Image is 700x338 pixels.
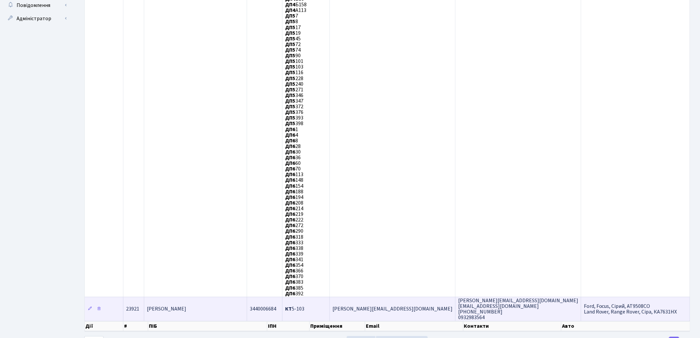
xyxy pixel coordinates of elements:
th: Авто [561,321,690,331]
b: ДП6 [285,171,295,178]
span: [PERSON_NAME][EMAIL_ADDRESS][DOMAIN_NAME] [332,306,453,313]
b: ДП5 [285,92,295,99]
b: ДП6 [285,177,295,184]
b: ДП6 [285,273,295,280]
th: ІПН [267,321,310,331]
b: ДП6 [285,233,295,241]
b: ДП6 [285,182,295,190]
b: ДП5 [285,97,295,105]
b: ДП6 [285,284,295,292]
th: ПІБ [148,321,267,331]
b: ДП5 [285,103,295,110]
span: 23921 [126,306,139,313]
b: ДП6 [285,131,295,139]
span: [PERSON_NAME] [147,306,186,313]
b: ДП6 [285,256,295,263]
b: ДП5 [285,86,295,93]
b: ДП6 [285,211,295,218]
b: ДП6 [285,188,295,195]
b: ДП6 [285,126,295,133]
b: ДП5 [285,12,295,20]
b: ДП5 [285,52,295,59]
b: ДП5 [285,46,295,54]
b: ДП5 [285,29,295,37]
b: ДП6 [285,228,295,235]
b: ДП5 [285,69,295,76]
b: ДП5 [285,120,295,127]
b: ДП6 [285,239,295,246]
b: ДП5 [285,41,295,48]
b: ДП6 [285,137,295,144]
b: ДП6 [285,250,295,258]
b: ДП5 [285,109,295,116]
b: ДП5 [285,114,295,121]
b: ДП6 [285,160,295,167]
th: Приміщення [310,321,365,331]
span: [PERSON_NAME][EMAIL_ADDRESS][DOMAIN_NAME] [EMAIL_ADDRESS][DOMAIN_NAME] [PHONE_NUMBER] 0932983564 [458,297,578,321]
b: ДП6 [285,290,295,297]
b: ДП6 [285,267,295,274]
th: Контакти [463,321,562,331]
b: ДП5 [285,75,295,82]
span: 5-103 [285,306,304,313]
th: Дії [85,321,123,331]
b: ДП6 [285,199,295,207]
b: ДП6 [285,279,295,286]
b: ДП6 [285,216,295,223]
b: ДП5 [285,18,295,25]
b: ДП5 [285,58,295,65]
b: КТ [285,306,292,313]
b: ДП4 [285,7,295,14]
b: ДП6 [285,165,295,172]
b: ДП6 [285,148,295,156]
b: ДП6 [285,205,295,212]
b: ДП6 [285,194,295,201]
b: ДП5 [285,63,295,71]
th: Email [365,321,463,331]
b: ДП5 [285,80,295,88]
b: ДП6 [285,262,295,269]
b: ДП4 [285,1,295,8]
b: ДП6 [285,245,295,252]
a: Адміністратор [3,12,69,25]
th: # [123,321,148,331]
span: 3440006684 [250,306,276,313]
b: ДП5 [285,35,295,42]
b: ДП5 [285,24,295,31]
span: Ford, Focus, Сірий, AT9508CO Land Rover, Range Rover, Сіра, КА7631НХ [584,303,677,316]
b: ДП6 [285,143,295,150]
b: ДП6 [285,222,295,229]
b: ДП6 [285,154,295,161]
